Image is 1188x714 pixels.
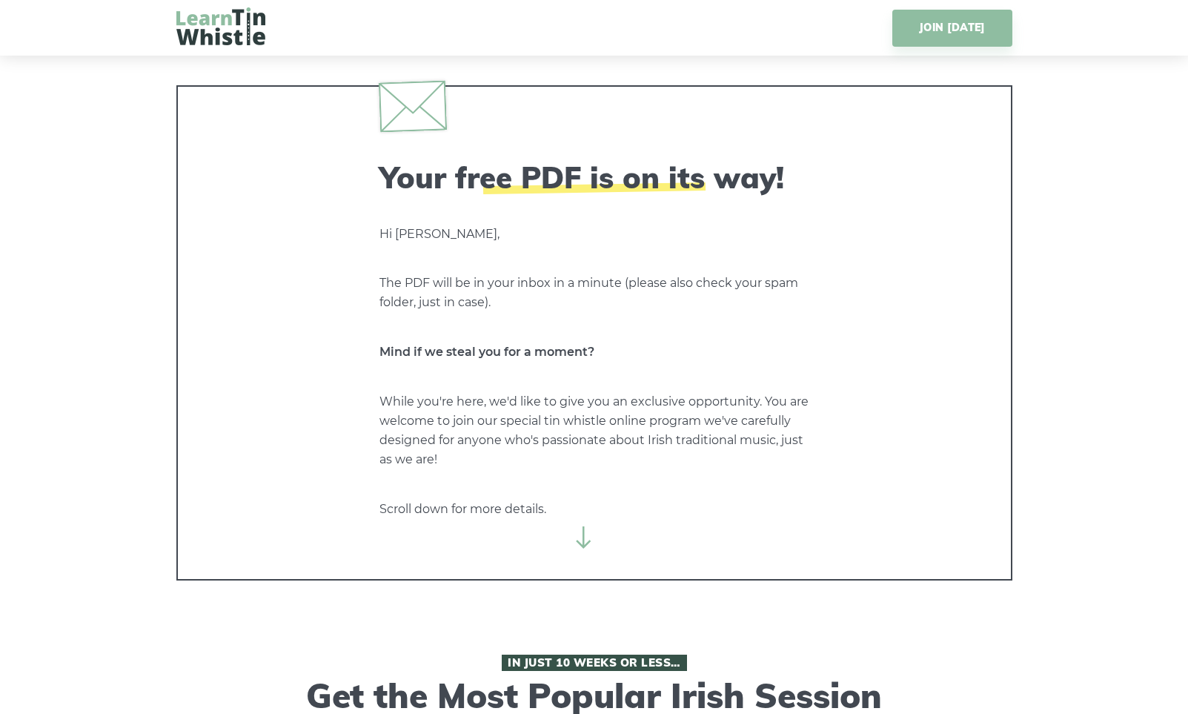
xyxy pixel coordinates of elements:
[502,655,687,671] span: In Just 10 Weeks or Less…
[378,80,446,132] img: envelope.svg
[379,345,594,359] strong: Mind if we steal you for a moment?
[176,7,265,45] img: LearnTinWhistle.com
[379,225,809,244] p: Hi [PERSON_NAME],
[379,500,809,519] p: Scroll down for more details.
[379,159,809,195] h2: Your free PDF is on its way!
[379,392,809,469] p: While you're here, we'd like to give you an exclusive opportunity. You are welcome to join our sp...
[379,274,809,312] p: The PDF will be in your inbox in a minute (please also check your spam folder, just in case).
[892,10,1012,47] a: JOIN [DATE]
